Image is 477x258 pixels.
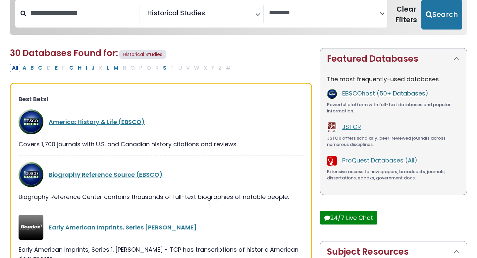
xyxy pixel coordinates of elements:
[19,140,303,149] div: Covers 1,700 journals with U.S. and Canadian history citations and reviews.
[342,156,417,164] a: ProQuest Databases (All)
[84,64,89,72] button: Filter Results I
[206,12,211,19] textarea: Search
[49,118,145,126] a: America: History & Life (EBSCO)
[342,123,361,131] a: JSTOR
[112,64,120,72] button: Filter Results M
[10,64,20,72] button: All
[327,135,460,148] div: JSTOR offers scholarly, peer-reviewed journals across numerous disciplines.
[327,101,460,114] div: Powerful platform with full-text databases and popular information.
[26,8,139,19] input: Search database by title or keyword
[89,64,97,72] button: Filter Results J
[67,64,76,72] button: Filter Results G
[28,64,36,72] button: Filter Results B
[19,96,303,103] h3: Best Bets!
[76,64,83,72] button: Filter Results H
[320,48,467,69] button: Featured Databases
[53,64,60,72] button: Filter Results E
[119,50,166,59] span: Historical Studies
[105,64,111,72] button: Filter Results L
[327,75,460,84] p: The most frequently-used databases
[147,8,205,18] span: Historical Studies
[49,223,197,231] a: Early American Imprints, Series [PERSON_NAME]
[36,64,44,72] button: Filter Results C
[49,170,163,179] a: Biography Reference Source (EBSCO)
[342,89,428,97] a: EBSCOhost (50+ Databases)
[10,63,233,72] div: Alpha-list to filter by first letter of database name
[145,8,205,18] li: Historical Studies
[269,10,380,17] textarea: Search
[10,47,118,59] span: 30 Databases Found for:
[21,64,28,72] button: Filter Results A
[19,192,303,201] div: Biography Reference Center contains thousands of full-text biographies of notable people.
[320,211,377,225] button: 24/7 Live Chat
[19,109,43,134] img: Logo - Text reading EBSCO
[327,168,460,181] div: Extensive access to newspapers, broadcasts, journals, dissertations, ebooks, government docs.
[161,64,168,72] button: Filter Results S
